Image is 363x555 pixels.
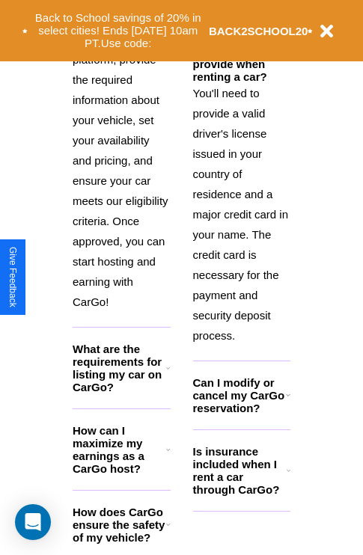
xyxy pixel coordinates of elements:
[73,343,166,393] h3: What are the requirements for listing my car on CarGo?
[73,424,166,475] h3: How can I maximize my earnings as a CarGo host?
[193,445,287,496] h3: Is insurance included when I rent a car through CarGo?
[209,25,308,37] b: BACK2SCHOOL20
[7,247,18,307] div: Give Feedback
[73,506,166,544] h3: How does CarGo ensure the safety of my vehicle?
[28,7,209,54] button: Back to School savings of 20% in select cities! Ends [DATE] 10am PT.Use code:
[193,83,291,346] p: You'll need to provide a valid driver's license issued in your country of residence and a major c...
[15,504,51,540] div: Open Intercom Messenger
[193,376,286,414] h3: Can I modify or cancel my CarGo reservation?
